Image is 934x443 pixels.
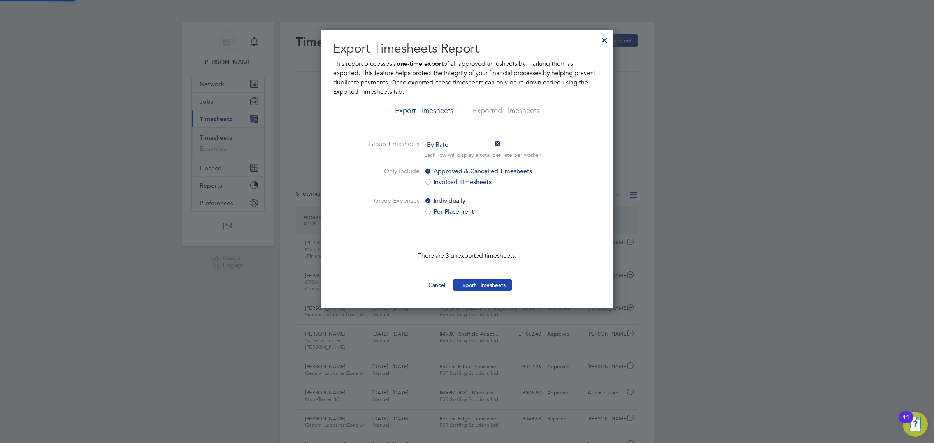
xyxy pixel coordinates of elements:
label: Individually [424,196,555,206]
b: one-time export [397,60,444,67]
p: There are 3 unexported timesheets. [333,251,601,260]
span: By Rate [424,139,501,151]
p: Each row will display a total per rate per worker [424,151,541,159]
p: This report processes a of all approved timesheets by marking them as exported. This feature help... [333,59,601,97]
label: Per Placement [424,207,555,216]
h2: Export Timesheets Report [333,40,601,57]
label: Only Include [361,167,420,187]
label: Approved & Cancelled Timesheets [424,167,555,176]
button: Cancel [422,279,451,291]
label: Invoiced Timesheets [424,178,555,187]
div: 11 [902,417,909,427]
label: Group Timesheets [361,139,420,157]
li: Export Timesheets [395,106,453,120]
button: Export Timesheets [453,279,512,291]
li: Exported Timesheets [473,106,539,120]
label: Group Expenses [361,196,420,216]
button: Open Resource Center, 11 new notifications [903,412,928,437]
